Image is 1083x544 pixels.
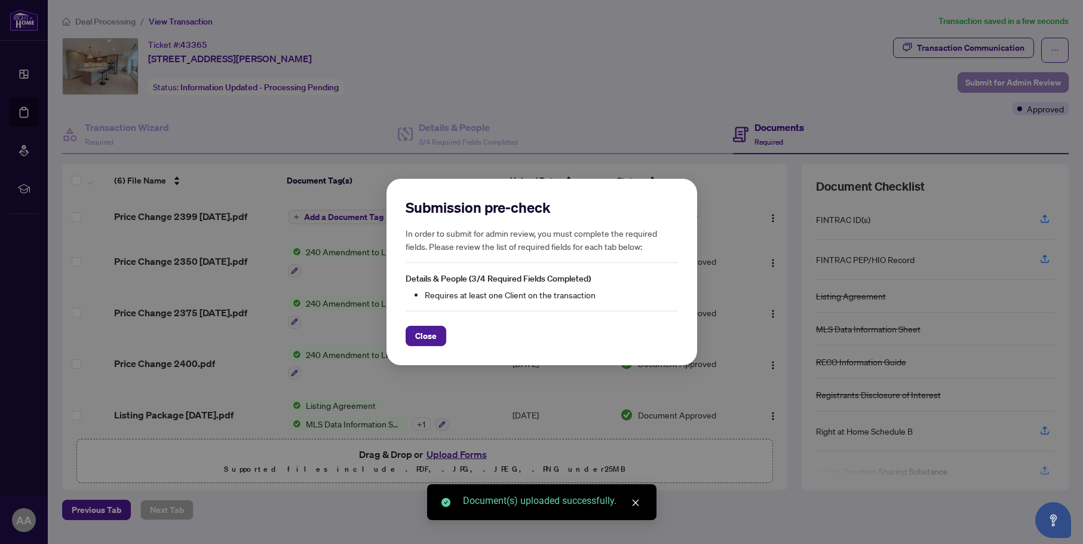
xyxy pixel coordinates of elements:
button: Close [406,326,446,346]
span: Close [415,326,437,346]
div: Document(s) uploaded successfully. [463,494,642,508]
button: Open asap [1035,502,1071,538]
li: Requires at least one Client on the transaction [425,288,678,301]
span: close [631,499,640,507]
a: Close [629,496,642,509]
h2: Submission pre-check [406,198,678,217]
span: Details & People (3/4 Required Fields Completed) [406,273,591,284]
h5: In order to submit for admin review, you must complete the required fields. Please review the lis... [406,227,678,253]
span: check-circle [441,498,450,507]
